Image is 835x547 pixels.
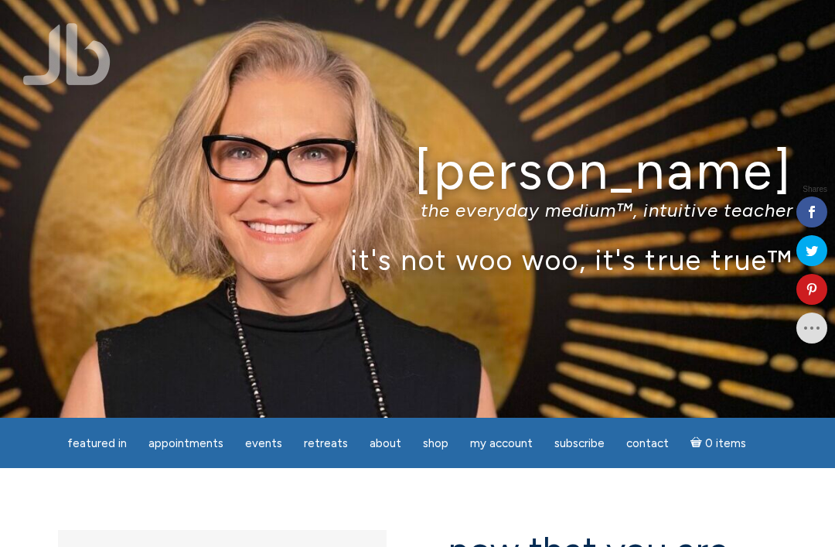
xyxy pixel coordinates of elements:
span: Subscribe [554,436,605,450]
a: Shop [414,429,458,459]
span: Retreats [304,436,348,450]
span: Appointments [148,436,223,450]
span: My Account [470,436,533,450]
img: Jamie Butler. The Everyday Medium [23,23,111,85]
a: Subscribe [545,429,614,459]
span: Events [245,436,282,450]
a: My Account [461,429,542,459]
p: it's not woo woo, it's true true™ [42,243,793,276]
a: Cart0 items [681,427,755,459]
i: Cart [690,436,705,450]
span: Shares [803,186,827,193]
a: About [360,429,411,459]
span: featured in [67,436,127,450]
p: the everyday medium™, intuitive teacher [42,199,793,221]
a: Contact [617,429,678,459]
h1: [PERSON_NAME] [42,142,793,200]
span: Shop [423,436,448,450]
a: Appointments [139,429,233,459]
a: Events [236,429,291,459]
span: 0 items [705,438,746,450]
span: About [370,436,401,450]
a: Retreats [295,429,357,459]
span: Contact [626,436,669,450]
a: featured in [58,429,136,459]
